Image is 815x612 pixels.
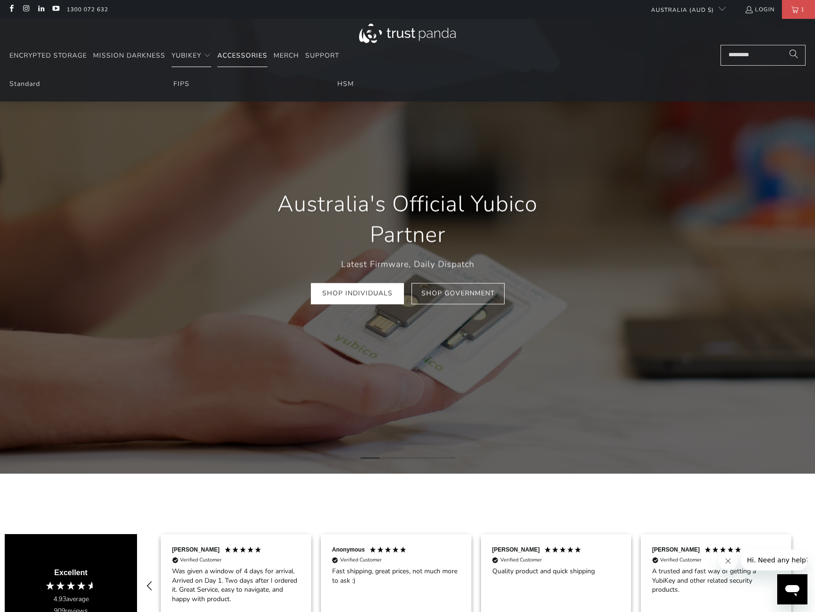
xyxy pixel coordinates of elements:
a: Mission Darkness [93,45,165,67]
a: FIPS [173,79,189,88]
span: Support [305,51,339,60]
div: Verified Customer [500,556,542,563]
span: Merch [274,51,299,60]
li: Page dot 2 [379,457,398,459]
a: Encrypted Storage [9,45,87,67]
div: Excellent [54,568,87,578]
input: Search... [721,45,806,66]
div: 5 Stars [704,546,744,556]
a: Trust Panda Australia on YouTube [51,6,60,13]
a: Trust Panda Australia on Instagram [22,6,30,13]
span: 4.93 [53,595,66,603]
div: Verified Customer [340,556,382,563]
div: [PERSON_NAME] [492,546,540,554]
p: Latest Firmware, Daily Dispatch [252,258,564,272]
button: Search [782,45,806,66]
a: Trust Panda Australia on LinkedIn [37,6,45,13]
span: Hi. Need any help? [6,7,68,14]
div: Anonymous [332,546,365,554]
span: Encrypted Storage [9,51,87,60]
div: REVIEWS.io Carousel Scroll Left [138,575,161,597]
a: Merch [274,45,299,67]
div: Fast shipping, great prices, not much more to ask :) [332,567,460,585]
iframe: Close message [719,552,738,570]
div: Quality product and quick shipping [492,567,620,576]
li: Page dot 4 [417,457,436,459]
a: Shop Government [412,283,505,304]
iframe: Button to launch messaging window [777,574,807,604]
img: Trust Panda Australia [359,24,456,43]
div: A trusted and fast way of getting a YubiKey and other related security products. [652,567,780,595]
div: 5 Stars [224,546,264,556]
iframe: Reviews Widget [5,493,810,521]
a: Accessories [217,45,267,67]
li: Page dot 1 [360,457,379,459]
a: Trust Panda Australia on Facebook [7,6,15,13]
li: Page dot 5 [436,457,455,459]
div: Verified Customer [180,556,222,563]
div: Verified Customer [660,556,702,563]
div: [PERSON_NAME] [652,546,700,554]
div: [PERSON_NAME] [172,546,220,554]
nav: Translation missing: en.navigation.header.main_nav [9,45,339,67]
a: Login [745,4,775,15]
a: Standard [9,79,40,88]
a: HSM [337,79,354,88]
h1: Australia's Official Yubico Partner [252,188,564,251]
span: YubiKey [172,51,201,60]
div: average [53,595,89,604]
a: Support [305,45,339,67]
div: 5 Stars [544,546,584,556]
span: Accessories [217,51,267,60]
div: Was given a window of 4 days for arrival. Arrived on Day 1. Two days after I ordered it. Great Se... [172,567,300,603]
span: Mission Darkness [93,51,165,60]
div: 4.93 Stars [45,580,97,591]
summary: YubiKey [172,45,211,67]
div: 5 Stars [369,546,409,556]
li: Page dot 3 [398,457,417,459]
a: Shop Individuals [311,283,404,304]
a: 1300 072 632 [67,4,108,15]
iframe: Message from company [741,550,807,570]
